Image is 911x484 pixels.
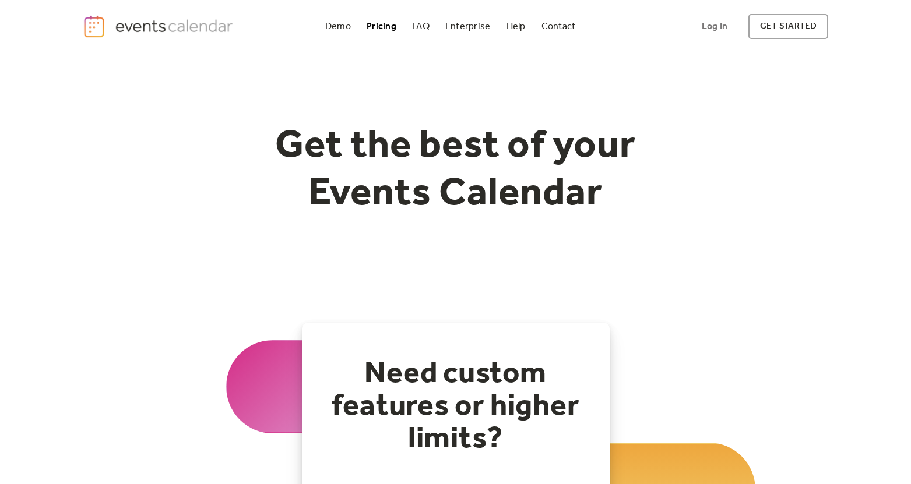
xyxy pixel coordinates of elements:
[367,23,396,30] div: Pricing
[325,23,351,30] div: Demo
[506,23,526,30] div: Help
[441,19,495,34] a: Enterprise
[690,14,739,39] a: Log In
[502,19,530,34] a: Help
[412,23,430,30] div: FAQ
[445,23,490,30] div: Enterprise
[541,23,576,30] div: Contact
[325,358,586,455] h2: Need custom features or higher limits?
[537,19,581,34] a: Contact
[321,19,356,34] a: Demo
[407,19,434,34] a: FAQ
[232,123,680,218] h1: Get the best of your Events Calendar
[748,14,828,39] a: get started
[362,19,401,34] a: Pricing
